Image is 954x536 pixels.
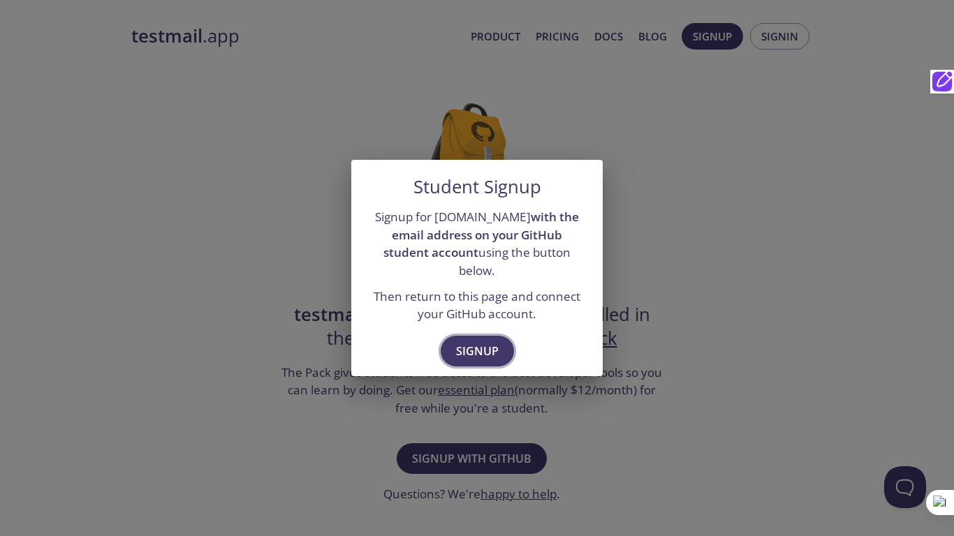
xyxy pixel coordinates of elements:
[413,177,541,198] h5: Student Signup
[368,288,586,323] p: Then return to this page and connect your GitHub account.
[441,336,514,366] button: Signup
[456,341,499,361] span: Signup
[368,208,586,280] p: Signup for [DOMAIN_NAME] using the button below.
[383,209,579,260] strong: with the email address on your GitHub student account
